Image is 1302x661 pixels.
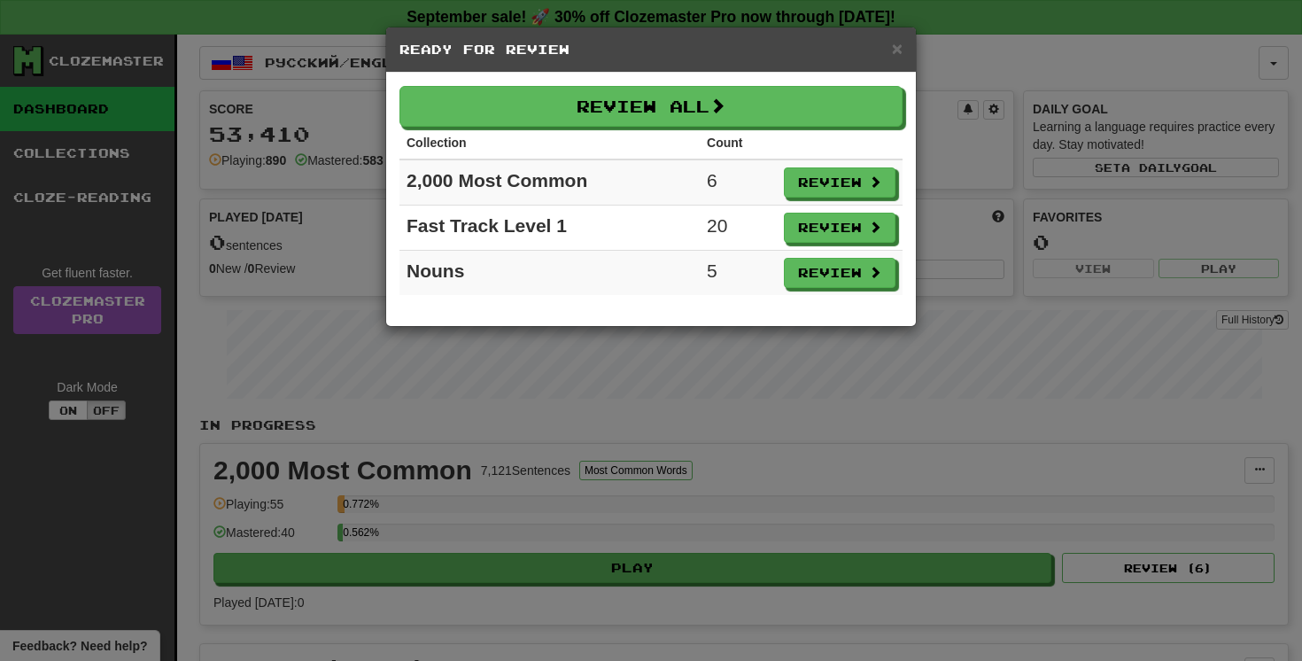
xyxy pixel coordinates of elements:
[399,41,903,58] h5: Ready for Review
[784,213,895,243] button: Review
[700,127,777,159] th: Count
[700,206,777,251] td: 20
[399,159,700,206] td: 2,000 Most Common
[399,86,903,127] button: Review All
[399,206,700,251] td: Fast Track Level 1
[892,38,903,58] span: ×
[700,159,777,206] td: 6
[399,251,700,296] td: Nouns
[399,127,700,159] th: Collection
[892,39,903,58] button: Close
[784,258,895,288] button: Review
[700,251,777,296] td: 5
[784,167,895,198] button: Review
